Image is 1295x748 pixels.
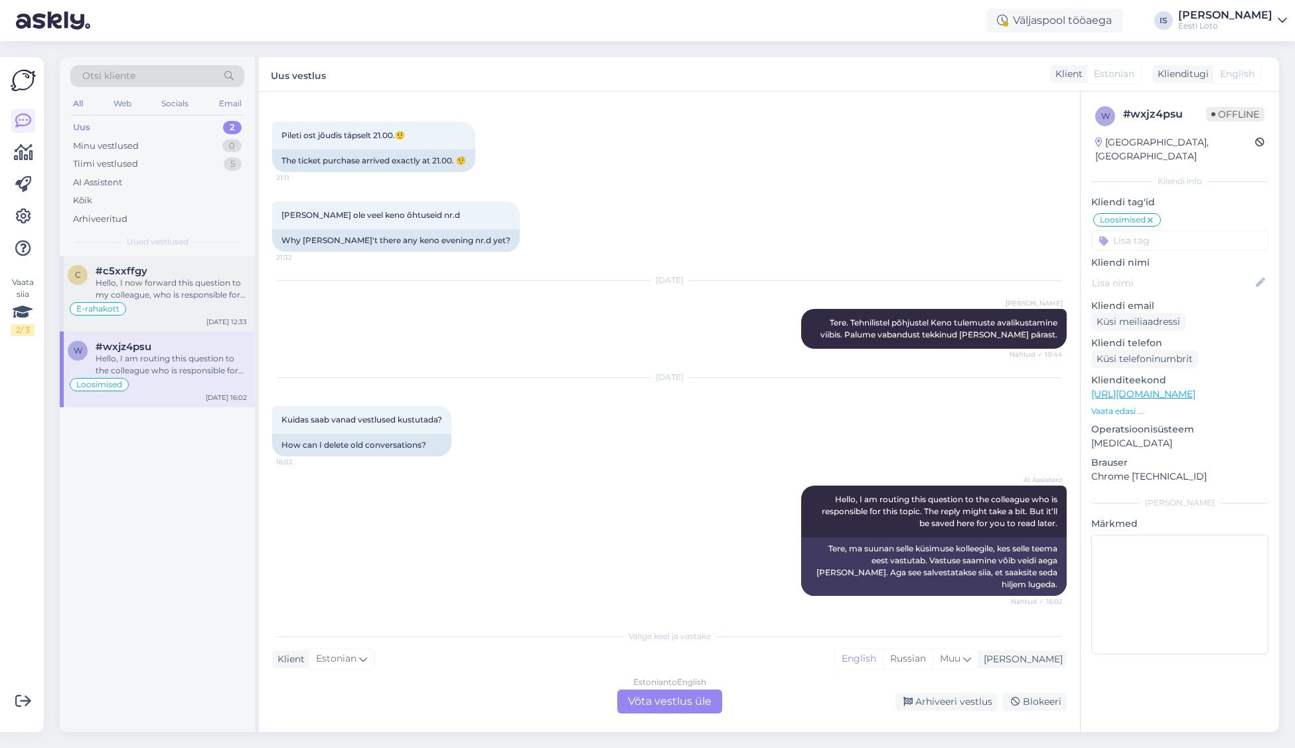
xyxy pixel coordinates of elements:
[1091,175,1268,187] div: Kliendi info
[1092,276,1253,290] input: Lisa nimi
[272,434,451,456] div: How can I delete old conversations?
[1154,11,1173,30] div: IS
[1100,216,1146,224] span: Loosimised
[127,236,189,248] span: Uued vestlused
[206,393,247,403] div: [DATE] 16:02
[1178,21,1272,31] div: Eesti Loto
[276,457,326,467] span: 16:02
[272,274,1067,286] div: [DATE]
[1091,373,1268,387] p: Klienditeekond
[281,415,442,424] span: Kuidas saab vanad vestlused kustutada?
[1010,349,1063,359] span: Nähtud ✓ 10:44
[222,140,242,153] div: 0
[633,676,706,688] div: Estonian to English
[73,121,90,134] div: Uus
[1094,67,1134,81] span: Estonian
[1091,388,1195,400] a: [URL][DOMAIN_NAME]
[1091,231,1268,250] input: Lisa tag
[1206,107,1264,122] span: Offline
[895,693,998,711] div: Arhiveeri vestlus
[73,194,92,207] div: Kõik
[1123,106,1206,122] div: # wxjz4psu
[1006,298,1063,308] span: [PERSON_NAME]
[1220,67,1255,81] span: English
[272,229,520,252] div: Why [PERSON_NAME]'t there any keno evening nr.d yet?
[96,341,151,353] span: #wxjz4psu
[1178,10,1272,21] div: [PERSON_NAME]
[272,630,1067,642] div: Valige keel ja vastake
[111,95,134,112] div: Web
[159,95,191,112] div: Socials
[73,140,139,153] div: Minu vestlused
[1091,470,1268,484] p: Chrome [TECHNICAL_ID]
[206,317,247,327] div: [DATE] 12:33
[1091,256,1268,270] p: Kliendi nimi
[1091,299,1268,313] p: Kliendi email
[96,277,247,301] div: Hello, I now forward this question to my colleague, who is responsible for this. The reply will b...
[224,157,242,171] div: 5
[883,649,933,669] div: Russian
[96,265,147,277] span: #c5xxffgy
[11,324,35,336] div: 2 / 3
[1091,422,1268,436] p: Operatsioonisüsteem
[281,210,460,220] span: [PERSON_NAME] ole veel keno õhtuseid nr.d
[1003,693,1067,711] div: Blokeeri
[822,494,1059,528] span: Hello, I am routing this question to the colleague who is responsible for this topic. The reply m...
[1095,136,1255,163] div: [GEOGRAPHIC_DATA], [GEOGRAPHIC_DATA]
[1091,456,1268,470] p: Brauser
[1152,67,1209,81] div: Klienditugi
[216,95,244,112] div: Email
[1091,313,1185,331] div: Küsi meiliaadressi
[1013,475,1063,485] span: AI Assistent
[272,371,1067,383] div: [DATE]
[76,381,122,389] span: Loosimised
[1091,405,1268,417] p: Vaata edasi ...
[1091,195,1268,209] p: Kliendi tag'id
[940,652,960,664] span: Muu
[73,157,138,171] div: Tiimi vestlused
[316,652,356,666] span: Estonian
[75,270,81,280] span: c
[73,176,122,189] div: AI Assistent
[1050,67,1083,81] div: Klient
[73,213,127,226] div: Arhiveeritud
[272,652,305,666] div: Klient
[11,276,35,336] div: Vaata siia
[1091,497,1268,509] div: [PERSON_NAME]
[276,252,326,262] span: 21:32
[986,9,1122,33] div: Väljaspool tööaega
[271,65,326,83] label: Uus vestlus
[11,68,36,93] img: Askly Logo
[1091,517,1268,531] p: Märkmed
[1091,350,1198,368] div: Küsi telefoninumbrit
[70,95,86,112] div: All
[76,305,119,313] span: E-rahakott
[82,69,135,83] span: Otsi kliente
[820,318,1059,339] span: Tere. Tehnilistel põhjustel Keno tulemuste avalikustamine viibis. Palume vabandust tekkinud [PERS...
[1101,111,1110,121] span: w
[1091,336,1268,350] p: Kliendi telefon
[272,149,475,172] div: The ticket purchase arrived exactly at 21.00. 🤨
[223,121,242,134] div: 2
[801,537,1067,596] div: Tere, ma suunan selle küsimuse kolleegile, kes selle teema eest vastutab. Vastuse saamine võib ve...
[1091,436,1268,450] p: [MEDICAL_DATA]
[281,130,405,140] span: Pileti ost jõudis täpselt 21.00.🤨
[835,649,883,669] div: English
[1011,597,1063,607] span: Nähtud ✓ 16:02
[74,345,82,355] span: w
[617,690,722,713] div: Võta vestlus üle
[276,173,326,183] span: 21:11
[978,652,1063,666] div: [PERSON_NAME]
[1178,10,1287,31] a: [PERSON_NAME]Eesti Loto
[96,353,247,377] div: Hello, I am routing this question to the colleague who is responsible for this topic. The reply m...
